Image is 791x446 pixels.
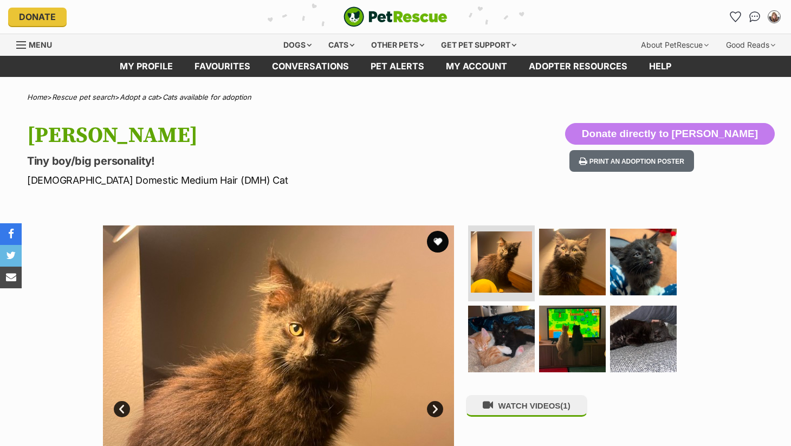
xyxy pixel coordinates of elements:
[184,56,261,77] a: Favourites
[560,401,570,410] span: (1)
[718,34,783,56] div: Good Reads
[343,7,448,27] img: logo-cat-932fe2b9b8326f06289b0f2fb663e598f794de774fb13d1741a6617ecf9a85b4.svg
[569,150,694,172] button: Print an adoption poster
[435,56,518,77] a: My account
[749,11,761,22] img: chat-41dd97257d64d25036548639549fe6c8038ab92f7586957e7f3b1b290dea8141.svg
[539,306,606,372] img: Photo of Zora
[163,93,251,101] a: Cats available for adoption
[109,56,184,77] a: My profile
[746,8,763,25] a: Conversations
[321,34,362,56] div: Cats
[427,401,443,417] a: Next
[466,395,587,416] button: WATCH VIDEOS(1)
[52,93,115,101] a: Rescue pet search
[766,8,783,25] button: My account
[114,401,130,417] a: Prev
[468,306,535,372] img: Photo of Zora
[27,173,482,188] p: [DEMOGRAPHIC_DATA] Domestic Medium Hair (DMH) Cat
[727,8,744,25] a: Favourites
[433,34,524,56] div: Get pet support
[27,153,482,169] p: Tiny boy/big personality!
[427,231,449,253] button: favourite
[364,34,432,56] div: Other pets
[518,56,638,77] a: Adopter resources
[638,56,682,77] a: Help
[29,40,52,49] span: Menu
[8,8,67,26] a: Donate
[360,56,435,77] a: Pet alerts
[27,123,482,148] h1: [PERSON_NAME]
[565,123,775,145] button: Donate directly to [PERSON_NAME]
[276,34,319,56] div: Dogs
[261,56,360,77] a: conversations
[343,7,448,27] a: PetRescue
[120,93,158,101] a: Adopt a cat
[539,229,606,295] img: Photo of Zora
[16,34,60,54] a: Menu
[610,229,677,295] img: Photo of Zora
[610,306,677,372] img: Photo of Zora
[471,231,532,293] img: Photo of Zora
[727,8,783,25] ul: Account quick links
[27,93,47,101] a: Home
[633,34,716,56] div: About PetRescue
[769,11,780,22] img: Juliet Ramsey profile pic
